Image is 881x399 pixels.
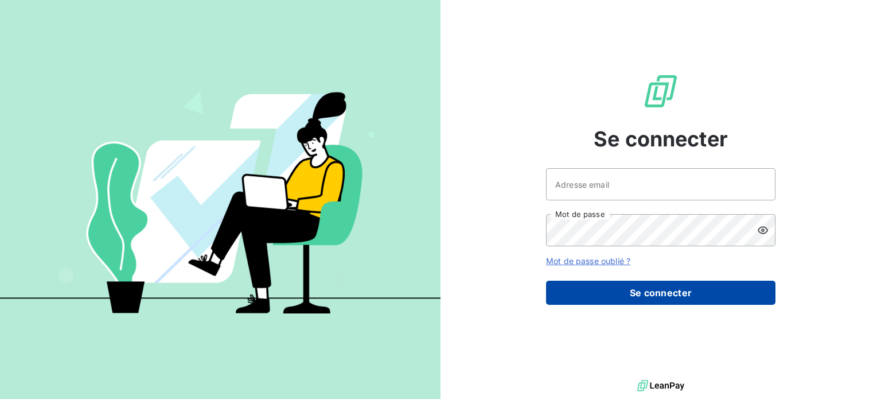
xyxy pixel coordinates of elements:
input: placeholder [546,168,775,200]
img: Logo LeanPay [642,73,679,110]
img: logo [637,377,684,394]
button: Se connecter [546,281,775,305]
a: Mot de passe oublié ? [546,256,630,266]
span: Se connecter [594,123,728,154]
